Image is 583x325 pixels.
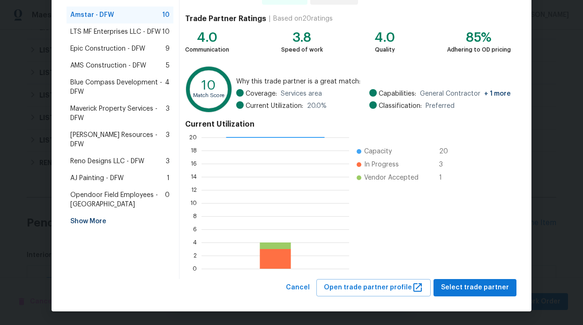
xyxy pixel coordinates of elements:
[166,130,170,149] span: 3
[165,190,170,209] span: 0
[185,14,266,23] h4: Trade Partner Ratings
[316,279,431,296] button: Open trade partner profile
[191,161,197,166] text: 16
[166,61,170,70] span: 5
[165,44,170,53] span: 9
[193,227,197,232] text: 6
[282,279,314,296] button: Cancel
[70,27,161,37] span: LTS MF Enterprises LLC - DFW
[286,282,310,294] span: Cancel
[191,148,197,153] text: 18
[191,174,197,180] text: 14
[266,14,273,23] div: |
[166,104,170,123] span: 3
[70,10,114,20] span: Amstar - DFW
[439,173,454,182] span: 1
[364,173,419,182] span: Vendor Accepted
[165,78,170,97] span: 4
[364,160,399,169] span: In Progress
[307,101,327,111] span: 20.0 %
[70,130,166,149] span: [PERSON_NAME] Resources - DFW
[281,89,322,98] span: Services area
[426,101,455,111] span: Preferred
[185,120,511,129] h4: Current Utilization
[191,187,197,193] text: 12
[374,33,395,42] div: 4.0
[273,14,333,23] div: Based on 20 ratings
[70,104,166,123] span: Maverick Property Services - DFW
[166,157,170,166] span: 3
[193,93,224,98] text: Match Score
[70,174,124,183] span: AJ Painting - DFW
[379,101,422,111] span: Classification:
[193,240,197,245] text: 4
[420,89,511,98] span: General Contractor
[202,79,216,92] text: 10
[162,10,170,20] span: 10
[193,213,197,219] text: 8
[189,135,197,140] text: 20
[374,45,395,54] div: Quality
[281,33,323,42] div: 3.8
[194,253,197,258] text: 2
[190,200,197,206] text: 10
[434,279,516,296] button: Select trade partner
[70,157,144,166] span: Reno Designs LLC - DFW
[379,89,416,98] span: Capabilities:
[70,190,165,209] span: Opendoor Field Employees - [GEOGRAPHIC_DATA]
[364,147,392,156] span: Capacity
[70,61,146,70] span: AMS Construction - DFW
[439,147,454,156] span: 20
[447,33,511,42] div: 85%
[441,282,509,294] span: Select trade partner
[447,45,511,54] div: Adhering to OD pricing
[70,78,165,97] span: Blue Compass Development - DFW
[246,101,303,111] span: Current Utilization:
[193,266,197,272] text: 0
[67,213,173,230] div: Show More
[236,77,511,86] span: Why this trade partner is a great match:
[167,174,170,183] span: 1
[185,33,229,42] div: 4.0
[324,282,423,294] span: Open trade partner profile
[281,45,323,54] div: Speed of work
[246,89,277,98] span: Coverage:
[439,160,454,169] span: 3
[484,91,511,97] span: + 1 more
[185,45,229,54] div: Communication
[70,44,145,53] span: Epic Construction - DFW
[162,27,170,37] span: 10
